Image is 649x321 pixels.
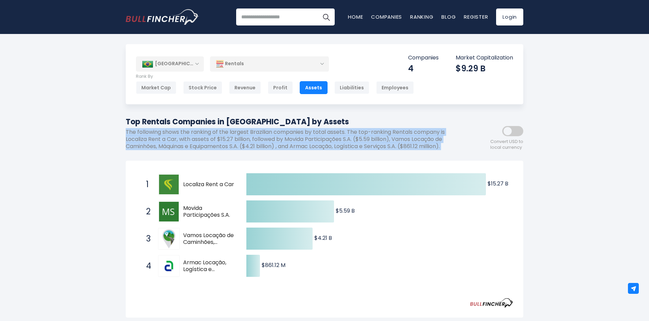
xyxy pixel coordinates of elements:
[336,207,355,215] text: $5.59 B
[371,13,402,20] a: Companies
[410,13,433,20] a: Ranking
[143,206,150,217] span: 2
[136,74,414,79] p: Rank By
[183,232,234,246] span: Vamos Locação de Caminhões, Máquinas e Equipamentos S.A.
[136,56,204,71] div: [GEOGRAPHIC_DATA]
[126,129,462,150] p: The following shows the ranking of the largest Brazilian companies by total assets. The top-ranki...
[143,233,150,245] span: 3
[488,180,508,188] text: $15.27 B
[348,13,363,20] a: Home
[408,54,439,61] p: Companies
[210,56,329,72] div: Rentals
[183,181,234,188] span: Localiza Rent a Car
[159,229,179,249] img: Vamos Locação de Caminhões, Máquinas e Equipamentos S.A.
[183,259,234,273] span: Armac Locação, Logística e Serviços S.A.
[262,261,285,269] text: $861.12 M
[268,81,293,94] div: Profit
[496,8,523,25] a: Login
[376,81,414,94] div: Employees
[464,13,488,20] a: Register
[159,202,179,221] img: Movida Participações S.A.
[183,205,234,219] span: Movida Participações S.A.
[143,260,150,272] span: 4
[456,54,513,61] p: Market Capitalization
[314,234,332,242] text: $4.21 B
[456,63,513,74] div: $9.29 B
[334,81,369,94] div: Liabilities
[126,9,199,25] img: Bullfincher logo
[490,139,523,150] span: Convert USD to local currency
[126,116,462,127] h1: Top Rentals Companies in [GEOGRAPHIC_DATA] by Assets
[136,81,176,94] div: Market Cap
[441,13,456,20] a: Blog
[159,175,179,194] img: Localiza Rent a Car
[126,9,199,25] a: Go to homepage
[183,81,222,94] div: Stock Price
[318,8,335,25] button: Search
[229,81,261,94] div: Revenue
[408,63,439,74] div: 4
[143,179,150,190] span: 1
[159,256,179,276] img: Armac Locação, Logística e Serviços S.A.
[300,81,328,94] div: Assets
